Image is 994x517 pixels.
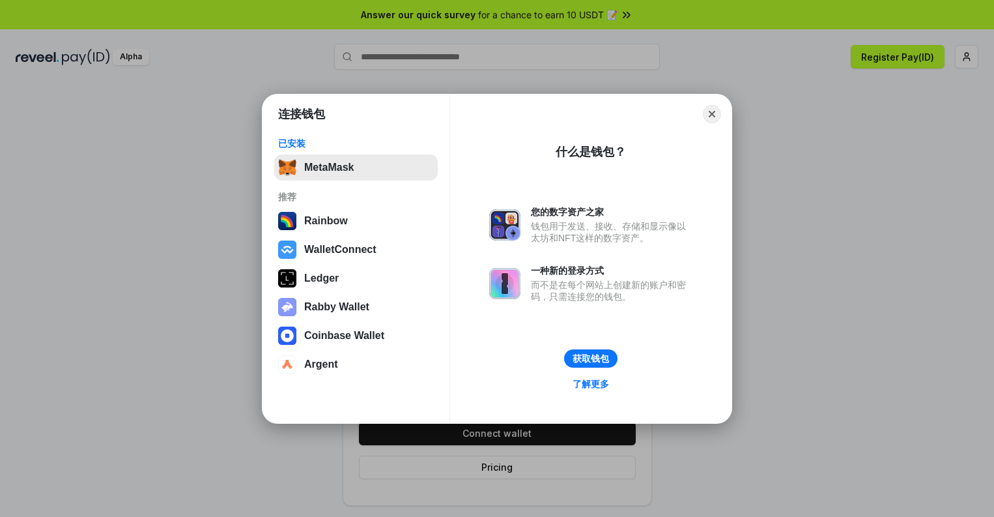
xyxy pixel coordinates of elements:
img: svg+xml,%3Csvg%20width%3D%2228%22%20height%3D%2228%22%20viewBox%3D%220%200%2028%2028%22%20fill%3D... [278,327,296,345]
img: svg+xml,%3Csvg%20xmlns%3D%22http%3A%2F%2Fwww.w3.org%2F2000%2Fsvg%22%20fill%3D%22none%22%20viewBox... [278,298,296,316]
button: Close [703,105,721,123]
div: 什么是钱包？ [556,144,626,160]
button: Ledger [274,265,438,291]
a: 了解更多 [565,376,617,392]
div: 而不是在每个网站上创建新的账户和密码，只需连接您的钱包。 [531,279,692,303]
div: 获取钱包 [573,353,609,364]
button: Argent [274,351,438,377]
h1: 连接钱包 [278,106,325,122]
button: Coinbase Wallet [274,323,438,349]
div: Argent [304,359,338,370]
div: 一种新的登录方式 [531,265,692,276]
div: Rabby Wallet [304,301,369,313]
button: MetaMask [274,155,438,181]
div: 了解更多 [573,378,609,390]
button: Rainbow [274,208,438,234]
div: Ledger [304,273,339,284]
img: svg+xml,%3Csvg%20width%3D%2228%22%20height%3D%2228%22%20viewBox%3D%220%200%2028%2028%22%20fill%3D... [278,241,296,259]
div: MetaMask [304,162,354,173]
div: Coinbase Wallet [304,330,384,342]
div: 推荐 [278,191,434,203]
img: svg+xml,%3Csvg%20xmlns%3D%22http%3A%2F%2Fwww.w3.org%2F2000%2Fsvg%22%20fill%3D%22none%22%20viewBox... [489,268,520,299]
img: svg+xml,%3Csvg%20fill%3D%22none%22%20height%3D%2233%22%20viewBox%3D%220%200%2035%2033%22%20width%... [278,158,296,177]
div: Rainbow [304,215,348,227]
div: 钱包用于发送、接收、存储和显示像以太坊和NFT这样的数字资产。 [531,220,692,244]
button: WalletConnect [274,237,438,263]
div: 已安装 [278,138,434,149]
div: 您的数字资产之家 [531,206,692,218]
img: svg+xml,%3Csvg%20width%3D%22120%22%20height%3D%22120%22%20viewBox%3D%220%200%20120%20120%22%20fil... [278,212,296,230]
button: Rabby Wallet [274,294,438,320]
img: svg+xml,%3Csvg%20xmlns%3D%22http%3A%2F%2Fwww.w3.org%2F2000%2Fsvg%22%20width%3D%2228%22%20height%3... [278,269,296,288]
img: svg+xml,%3Csvg%20xmlns%3D%22http%3A%2F%2Fwww.w3.org%2F2000%2Fsvg%22%20fill%3D%22none%22%20viewBox... [489,209,520,241]
div: WalletConnect [304,244,376,256]
img: svg+xml,%3Csvg%20width%3D%2228%22%20height%3D%2228%22%20viewBox%3D%220%200%2028%2028%22%20fill%3D... [278,355,296,374]
button: 获取钱包 [564,349,618,368]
